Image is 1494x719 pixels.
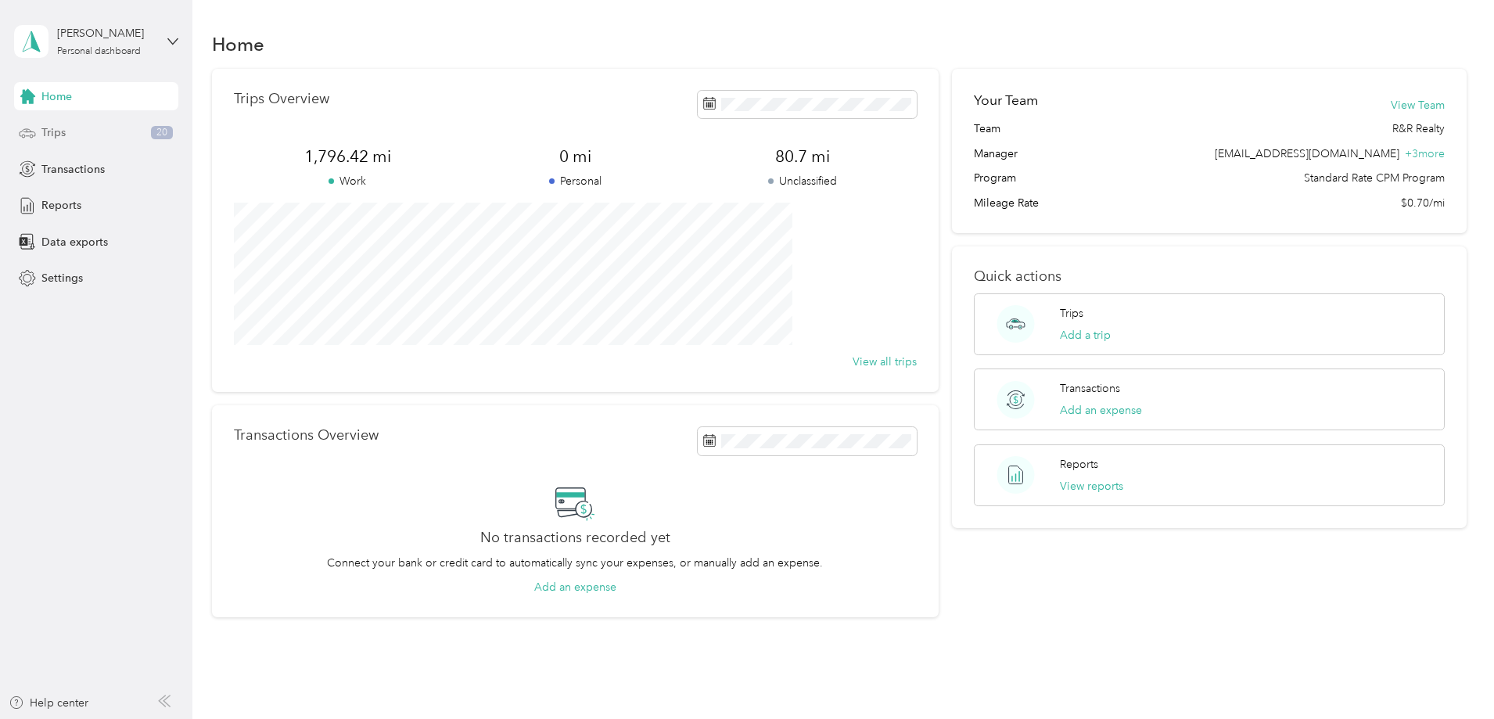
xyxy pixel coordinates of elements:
span: Transactions [41,161,105,178]
span: Home [41,88,72,105]
div: Personal dashboard [57,47,141,56]
p: Reports [1060,456,1098,473]
span: [EMAIL_ADDRESS][DOMAIN_NAME] [1215,147,1399,160]
p: Personal [461,173,689,189]
button: View Team [1391,97,1445,113]
p: Trips Overview [234,91,329,107]
span: Standard Rate CPM Program [1304,170,1445,186]
span: Settings [41,270,83,286]
iframe: Everlance-gr Chat Button Frame [1406,631,1494,719]
span: Manager [974,146,1018,162]
p: Unclassified [689,173,917,189]
h1: Home [212,36,264,52]
p: Transactions Overview [234,427,379,444]
span: Team [974,120,1000,137]
span: + 3 more [1405,147,1445,160]
p: Transactions [1060,380,1120,397]
span: 20 [151,126,173,140]
div: [PERSON_NAME] [57,25,155,41]
span: 80.7 mi [689,146,917,167]
h2: No transactions recorded yet [480,530,670,546]
span: Mileage Rate [974,195,1039,211]
span: 0 mi [461,146,689,167]
span: Program [974,170,1016,186]
button: Add an expense [1060,402,1142,419]
button: View reports [1060,478,1123,494]
span: Data exports [41,234,108,250]
button: View all trips [853,354,917,370]
span: $0.70/mi [1401,195,1445,211]
button: Add a trip [1060,327,1111,343]
p: Quick actions [974,268,1445,285]
span: R&R Realty [1392,120,1445,137]
p: Trips [1060,305,1083,322]
p: Connect your bank or credit card to automatically sync your expenses, or manually add an expense. [327,555,823,571]
button: Help center [9,695,88,711]
span: Reports [41,197,81,214]
button: Add an expense [534,579,616,595]
h2: Your Team [974,91,1038,110]
span: Trips [41,124,66,141]
span: 1,796.42 mi [234,146,461,167]
p: Work [234,173,461,189]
